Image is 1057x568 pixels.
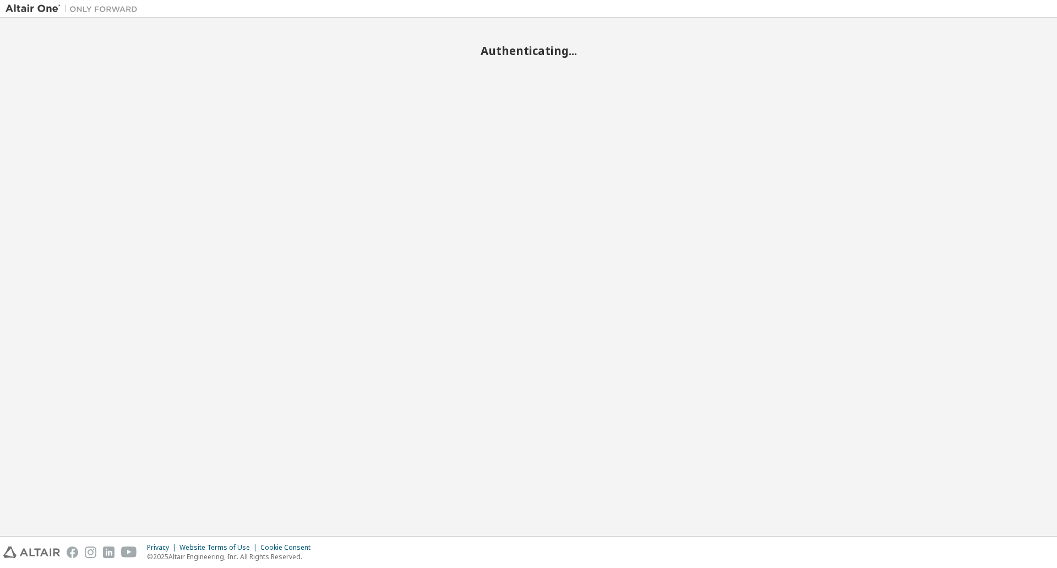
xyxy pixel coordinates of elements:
div: Website Terms of Use [179,543,260,552]
img: instagram.svg [85,547,96,558]
img: altair_logo.svg [3,547,60,558]
div: Cookie Consent [260,543,317,552]
img: Altair One [6,3,143,14]
img: youtube.svg [121,547,137,558]
img: facebook.svg [67,547,78,558]
div: Privacy [147,543,179,552]
p: © 2025 Altair Engineering, Inc. All Rights Reserved. [147,552,317,561]
img: linkedin.svg [103,547,115,558]
h2: Authenticating... [6,44,1051,58]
